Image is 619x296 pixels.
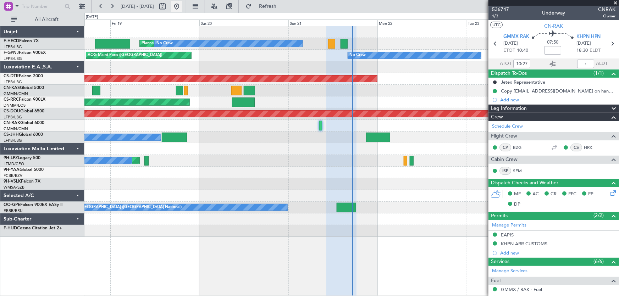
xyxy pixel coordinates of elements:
[4,168,20,172] span: 9H-YAA
[253,4,283,9] span: Refresh
[467,19,556,26] div: Tue 23
[576,40,591,47] span: [DATE]
[593,212,604,219] span: (2/2)
[4,185,24,190] a: WMSA/SZB
[568,191,576,198] span: FFC
[4,121,44,125] a: CN-RAKGlobal 6000
[501,79,545,85] div: Jetex Representative
[18,17,75,22] span: All Aircraft
[4,109,44,113] a: CS-DOUGlobal 6500
[377,19,466,26] div: Mon 22
[4,203,62,207] a: OO-GPEFalcon 900EX EASy II
[4,79,22,85] a: LFPB/LBG
[501,232,514,238] div: EAPIS
[570,144,582,151] div: CS
[4,51,46,55] a: F-GPNJFalcon 900EX
[4,156,40,160] a: 9H-LPZLegacy 500
[503,47,515,54] span: ETOT
[576,33,601,40] span: KHPN HPN
[500,60,512,67] span: ATOT
[4,51,19,55] span: F-GPNJ
[4,97,19,102] span: CS-RRC
[4,138,22,143] a: LFPB/LBG
[499,144,511,151] div: CP
[501,88,615,94] div: Copy [EMAIL_ADDRESS][DOMAIN_NAME] on handling requests
[4,156,18,160] span: 9H-LPZ
[4,179,21,184] span: 9H-VSLK
[513,144,529,151] a: BZG
[4,91,28,96] a: GMMN/CMN
[4,74,19,78] span: CS-DTR
[491,105,527,113] span: Leg Information
[517,47,528,54] span: 10:40
[491,212,508,220] span: Permits
[491,277,501,285] span: Fuel
[4,161,24,167] a: LFMD/CEQ
[513,60,530,68] input: --:--
[593,69,604,77] span: (1/1)
[22,1,62,12] input: Trip Number
[4,39,39,43] a: F-HECDFalcon 7X
[551,191,557,198] span: CR
[490,22,503,28] button: UTC
[577,60,594,68] input: --:--
[350,50,366,61] div: No Crew
[4,208,23,213] a: EBBR/BRU
[4,44,22,50] a: LFPB/LBG
[4,133,19,137] span: CS-JHH
[4,173,22,178] a: FCBB/BZV
[4,39,19,43] span: F-HECD
[501,241,547,247] div: KHPN ARR CUSTOMS
[491,132,517,140] span: Flight Crew
[4,103,26,108] a: DNMM/LOS
[542,10,565,17] div: Underway
[8,14,77,25] button: All Aircraft
[4,126,28,132] a: GMMN/CMN
[491,258,509,266] span: Services
[491,156,518,164] span: Cabin Crew
[4,226,62,230] a: F-HIJDCessna Citation Jet 2+
[156,38,173,49] div: No Crew
[199,19,288,26] div: Sat 20
[593,258,604,265] span: (6/6)
[4,86,44,90] a: CN-KASGlobal 5000
[86,14,98,20] div: [DATE]
[4,74,43,78] a: CS-DTRFalcon 2000
[491,113,503,121] span: Crew
[121,3,154,10] span: [DATE] - [DATE]
[590,47,601,54] span: ELDT
[500,250,615,256] div: Add new
[4,203,20,207] span: OO-GPE
[500,97,615,103] div: Add new
[142,38,253,49] div: Planned Maint [GEOGRAPHIC_DATA] ([GEOGRAPHIC_DATA])
[532,191,539,198] span: AC
[514,201,520,208] span: DP
[492,6,509,13] span: 536747
[598,13,615,19] span: Owner
[492,222,526,229] a: Manage Permits
[4,179,40,184] a: 9H-VSLKFalcon 7X
[4,56,22,61] a: LFPB/LBG
[499,167,511,175] div: ISP
[491,179,558,187] span: Dispatch Checks and Weather
[110,19,199,26] div: Fri 19
[242,1,285,12] button: Refresh
[596,60,608,67] span: ALDT
[491,69,527,78] span: Dispatch To-Dos
[492,268,527,275] a: Manage Services
[545,22,563,30] span: CN-RAK
[503,40,518,47] span: [DATE]
[547,39,558,46] span: 07:50
[4,115,22,120] a: LFPB/LBG
[4,121,20,125] span: CN-RAK
[576,47,588,54] span: 18:30
[4,133,43,137] a: CS-JHHGlobal 6000
[4,97,45,102] a: CS-RRCFalcon 900LX
[4,168,44,172] a: 9H-YAAGlobal 5000
[492,13,509,19] span: 1/3
[513,168,529,174] a: SEM
[588,191,593,198] span: FP
[598,6,615,13] span: CNRAK
[492,123,523,130] a: Schedule Crew
[514,191,521,198] span: MF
